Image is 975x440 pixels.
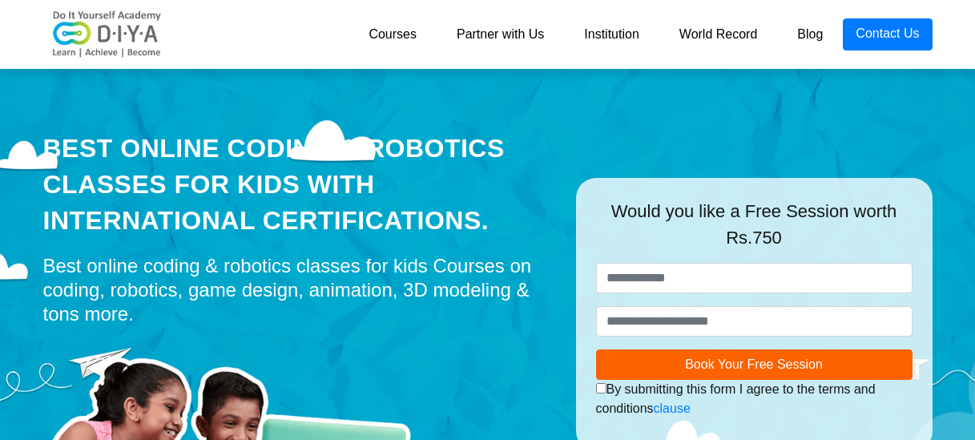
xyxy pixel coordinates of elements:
img: logo-v2.png [43,10,171,59]
div: Best Online Coding & Robotics Classes for kids with International Certifications. [43,131,552,238]
a: clause [654,402,691,415]
div: Best online coding & robotics classes for kids Courses on coding, robotics, game design, animatio... [43,254,552,326]
a: World Record [659,18,778,50]
button: Book Your Free Session [596,349,913,380]
a: Contact Us [843,18,932,50]
a: Blog [777,18,843,50]
a: Institution [564,18,659,50]
a: Partner with Us [437,18,564,50]
span: Book Your Free Session [685,357,823,371]
div: By submitting this form I agree to the terms and conditions [596,380,913,418]
div: Would you like a Free Session worth Rs.750 [596,198,913,263]
a: Courses [349,18,437,50]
